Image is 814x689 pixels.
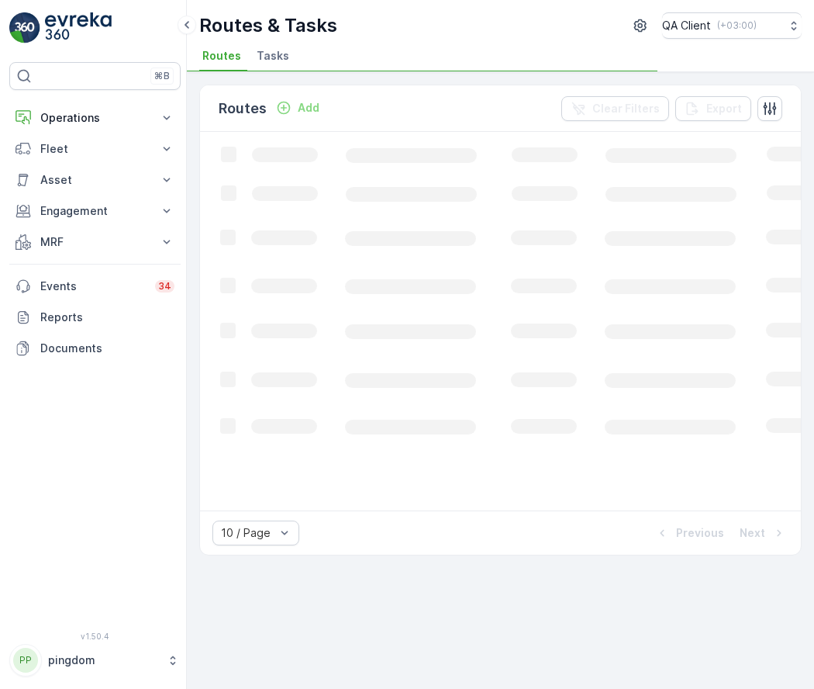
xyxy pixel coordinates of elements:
[199,13,337,38] p: Routes & Tasks
[219,98,267,119] p: Routes
[653,524,726,542] button: Previous
[298,100,319,116] p: Add
[40,203,150,219] p: Engagement
[270,99,326,117] button: Add
[48,653,159,668] p: pingdom
[662,18,711,33] p: QA Client
[561,96,669,121] button: Clear Filters
[9,632,181,641] span: v 1.50.4
[9,164,181,196] button: Asset
[592,101,660,116] p: Clear Filters
[9,333,181,364] a: Documents
[202,48,241,64] span: Routes
[9,227,181,258] button: MRF
[13,648,38,673] div: PP
[154,70,170,82] p: ⌘B
[40,141,150,157] p: Fleet
[675,96,751,121] button: Export
[40,279,146,294] p: Events
[740,525,765,541] p: Next
[717,19,757,32] p: ( +03:00 )
[257,48,289,64] span: Tasks
[9,196,181,227] button: Engagement
[9,644,181,677] button: PPpingdom
[158,280,171,293] p: 34
[9,133,181,164] button: Fleet
[40,110,150,126] p: Operations
[40,341,174,356] p: Documents
[9,302,181,333] a: Reports
[9,12,40,43] img: logo
[9,271,181,302] a: Events34
[40,234,150,250] p: MRF
[40,172,150,188] p: Asset
[706,101,742,116] p: Export
[45,12,112,43] img: logo_light-DOdMpM7g.png
[676,525,724,541] p: Previous
[738,524,788,542] button: Next
[662,12,802,39] button: QA Client(+03:00)
[40,310,174,325] p: Reports
[9,102,181,133] button: Operations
